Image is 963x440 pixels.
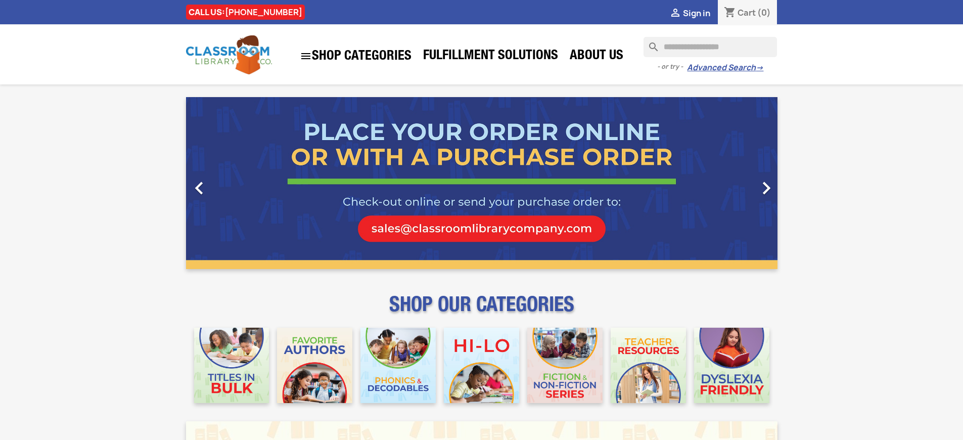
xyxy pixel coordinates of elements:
a: Fulfillment Solutions [418,47,563,67]
i:  [669,8,681,20]
a:  Sign in [669,8,710,19]
i:  [300,50,312,62]
img: CLC_Fiction_Nonfiction_Mobile.jpg [527,328,603,403]
i: search [644,37,656,49]
img: CLC_Teacher_Resources_Mobile.jpg [611,328,686,403]
i:  [187,175,212,201]
a: About Us [565,47,628,67]
a: [PHONE_NUMBER] [225,7,302,18]
img: CLC_Favorite_Authors_Mobile.jpg [277,328,352,403]
i:  [754,175,779,201]
p: SHOP OUR CATEGORIES [186,301,777,320]
div: CALL US: [186,5,305,20]
i: shopping_cart [724,7,736,19]
img: CLC_HiLo_Mobile.jpg [444,328,519,403]
img: CLC_Phonics_And_Decodables_Mobile.jpg [360,328,436,403]
img: CLC_Dyslexia_Mobile.jpg [694,328,769,403]
a: SHOP CATEGORIES [295,45,417,67]
span: → [756,63,763,73]
span: Cart [738,7,756,18]
img: CLC_Bulk_Mobile.jpg [194,328,269,403]
input: Search [644,37,777,57]
a: Next [689,97,777,269]
span: (0) [757,7,771,18]
a: Previous [186,97,275,269]
ul: Carousel container [186,97,777,269]
a: Advanced Search→ [687,63,763,73]
span: Sign in [683,8,710,19]
img: Classroom Library Company [186,35,272,74]
span: - or try - [657,62,687,72]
